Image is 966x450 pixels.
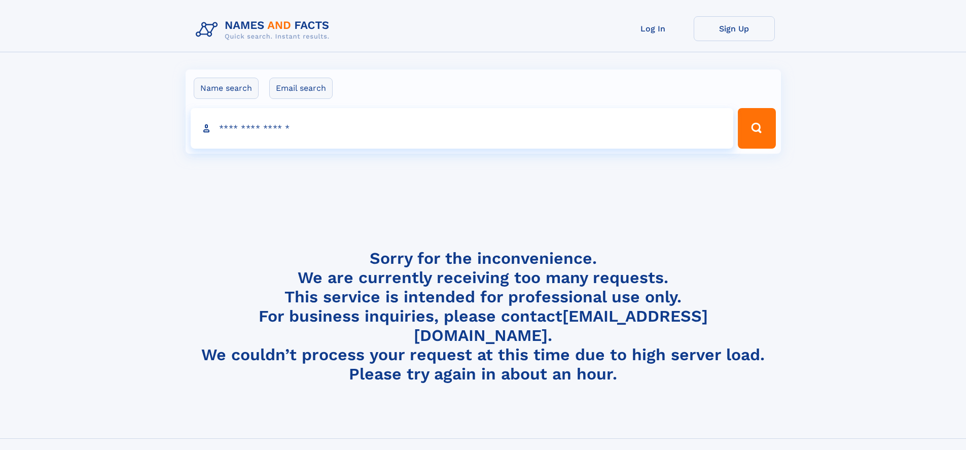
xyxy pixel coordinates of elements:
[191,108,734,149] input: search input
[269,78,333,99] label: Email search
[192,16,338,44] img: Logo Names and Facts
[414,306,708,345] a: [EMAIL_ADDRESS][DOMAIN_NAME]
[194,78,259,99] label: Name search
[613,16,694,41] a: Log In
[694,16,775,41] a: Sign Up
[192,249,775,384] h4: Sorry for the inconvenience. We are currently receiving too many requests. This service is intend...
[738,108,775,149] button: Search Button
